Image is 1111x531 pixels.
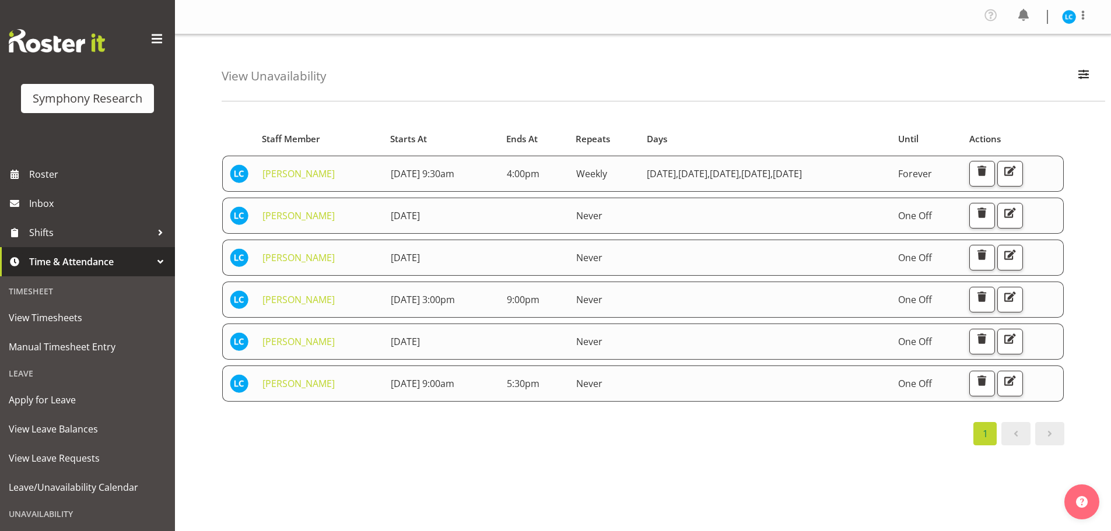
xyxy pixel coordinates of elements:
[676,167,678,180] span: ,
[230,248,248,267] img: lindsay-carroll-holland11869.jpg
[576,132,610,146] span: Repeats
[262,293,335,306] a: [PERSON_NAME]
[391,251,420,264] span: [DATE]
[391,209,420,222] span: [DATE]
[997,329,1023,354] button: Edit Unavailability
[969,329,995,354] button: Delete Unavailability
[576,167,607,180] span: Weekly
[33,90,142,107] div: Symphony Research
[576,335,602,348] span: Never
[391,335,420,348] span: [DATE]
[770,167,773,180] span: ,
[576,209,602,222] span: Never
[3,502,172,526] div: Unavailability
[710,167,741,180] span: [DATE]
[262,335,335,348] a: [PERSON_NAME]
[898,377,932,390] span: One Off
[230,290,248,309] img: lindsay-carroll-holland11869.jpg
[9,420,166,438] span: View Leave Balances
[29,195,169,212] span: Inbox
[969,287,995,312] button: Delete Unavailability
[506,132,538,146] span: Ends At
[576,377,602,390] span: Never
[3,279,172,303] div: Timesheet
[576,293,602,306] span: Never
[9,338,166,356] span: Manual Timesheet Entry
[9,479,166,496] span: Leave/Unavailability Calendar
[9,391,166,409] span: Apply for Leave
[262,377,335,390] a: [PERSON_NAME]
[230,164,248,183] img: lindsay-carroll-holland11869.jpg
[969,371,995,396] button: Delete Unavailability
[390,132,427,146] span: Starts At
[507,377,539,390] span: 5:30pm
[3,332,172,361] a: Manual Timesheet Entry
[741,167,773,180] span: [DATE]
[969,132,1001,146] span: Actions
[997,161,1023,187] button: Edit Unavailability
[898,335,932,348] span: One Off
[969,245,995,270] button: Delete Unavailability
[3,303,172,332] a: View Timesheets
[9,29,105,52] img: Rosterit website logo
[898,209,932,222] span: One Off
[262,209,335,222] a: [PERSON_NAME]
[507,293,539,306] span: 9:00pm
[1071,64,1096,89] button: Filter Employees
[222,69,326,83] h4: View Unavailability
[262,167,335,180] a: [PERSON_NAME]
[230,332,248,351] img: lindsay-carroll-holland11869.jpg
[262,132,320,146] span: Staff Member
[898,167,932,180] span: Forever
[678,167,710,180] span: [DATE]
[647,167,678,180] span: [DATE]
[969,203,995,228] button: Delete Unavailability
[230,374,248,393] img: lindsay-carroll-holland11869.jpg
[262,251,335,264] a: [PERSON_NAME]
[1076,496,1088,508] img: help-xxl-2.png
[391,293,455,306] span: [DATE] 3:00pm
[3,473,172,502] a: Leave/Unavailability Calendar
[969,161,995,187] button: Delete Unavailability
[773,167,802,180] span: [DATE]
[997,371,1023,396] button: Edit Unavailability
[997,245,1023,270] button: Edit Unavailability
[647,132,667,146] span: Days
[29,224,152,241] span: Shifts
[9,449,166,467] span: View Leave Requests
[3,385,172,414] a: Apply for Leave
[739,167,741,180] span: ,
[507,167,539,180] span: 4:00pm
[391,377,454,390] span: [DATE] 9:00am
[707,167,710,180] span: ,
[997,203,1023,228] button: Edit Unavailability
[9,309,166,326] span: View Timesheets
[576,251,602,264] span: Never
[3,414,172,444] a: View Leave Balances
[898,293,932,306] span: One Off
[898,251,932,264] span: One Off
[1062,10,1076,24] img: lindsay-carroll-holland11869.jpg
[997,287,1023,312] button: Edit Unavailability
[898,132,919,146] span: Until
[3,444,172,473] a: View Leave Requests
[391,167,454,180] span: [DATE] 9:30am
[29,253,152,270] span: Time & Attendance
[3,361,172,385] div: Leave
[230,206,248,225] img: lindsay-carroll-holland11869.jpg
[29,166,169,183] span: Roster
